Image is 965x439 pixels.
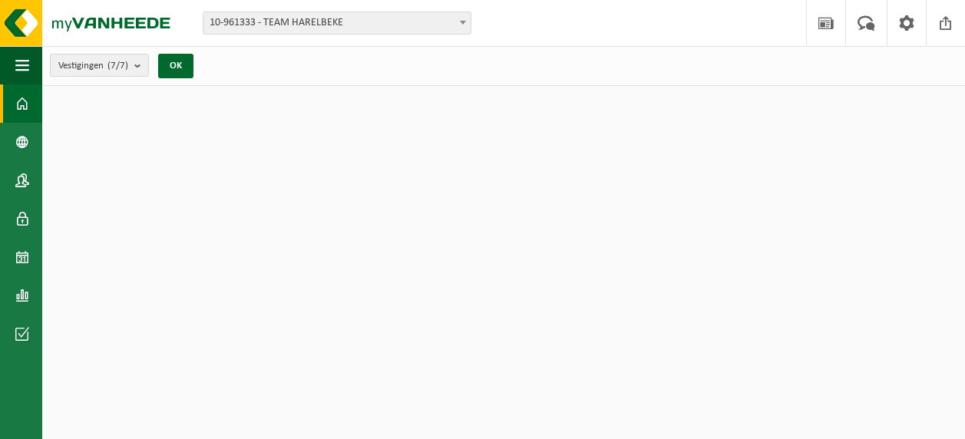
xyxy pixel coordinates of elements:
[203,12,471,35] span: 10-961333 - TEAM HARELBEKE
[158,54,193,78] button: OK
[58,54,128,78] span: Vestigingen
[107,61,128,71] count: (7/7)
[203,12,471,34] span: 10-961333 - TEAM HARELBEKE
[50,54,149,77] button: Vestigingen(7/7)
